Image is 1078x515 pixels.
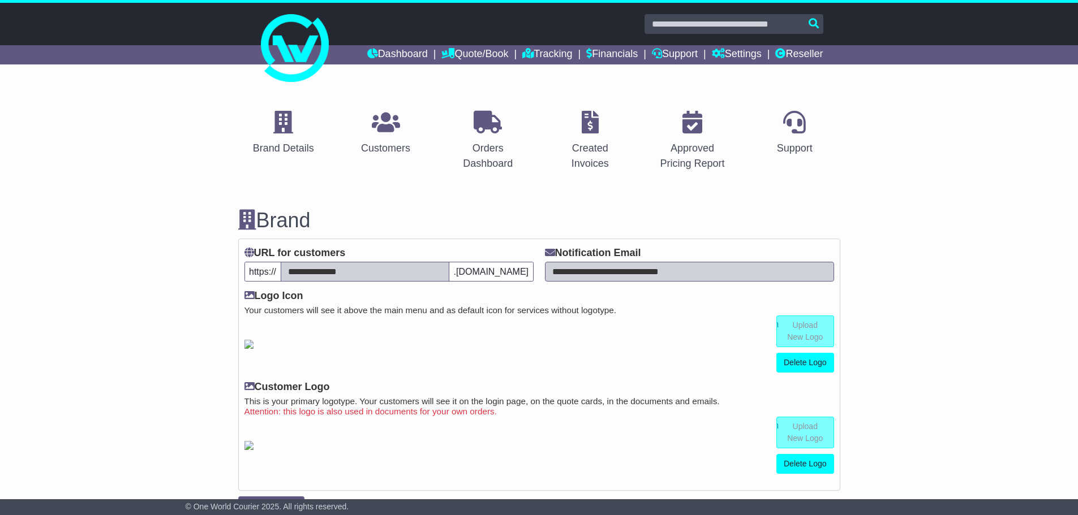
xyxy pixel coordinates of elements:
[244,406,834,417] small: Attention: this logo is also used in documents for your own orders.
[770,107,820,160] a: Support
[244,340,254,349] img: GetResellerIconLogo
[652,45,698,64] a: Support
[244,262,281,282] span: https://
[775,45,823,64] a: Reseller
[244,290,303,302] label: Logo Icon
[522,45,572,64] a: Tracking
[244,441,254,450] img: GetCustomerLogo
[186,502,349,511] span: © One World Courier 2025. All rights reserved.
[545,247,641,259] label: Notification Email
[244,396,834,406] small: This is your primary logotype. Your customers will see it on the login page, on the quote cards, ...
[253,141,314,156] div: Brand Details
[244,305,834,315] small: Your customers will see it above the main menu and as default icon for services without logotype.
[654,141,731,171] div: Approved Pricing Report
[712,45,762,64] a: Settings
[545,107,636,175] a: Created Invoices
[552,141,629,171] div: Created Invoices
[443,107,534,175] a: Orders Dashboard
[776,417,834,448] a: Upload New Logo
[244,247,346,259] label: URL for customers
[244,381,330,393] label: Customer Logo
[367,45,428,64] a: Dashboard
[647,107,738,175] a: Approved Pricing Report
[450,141,526,171] div: Orders Dashboard
[238,209,840,232] h3: Brand
[449,262,533,282] span: .[DOMAIN_NAME]
[361,141,410,156] div: Customers
[586,45,638,64] a: Financials
[777,141,813,156] div: Support
[776,454,834,474] a: Delete Logo
[776,353,834,373] a: Delete Logo
[441,45,508,64] a: Quote/Book
[776,315,834,347] a: Upload New Logo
